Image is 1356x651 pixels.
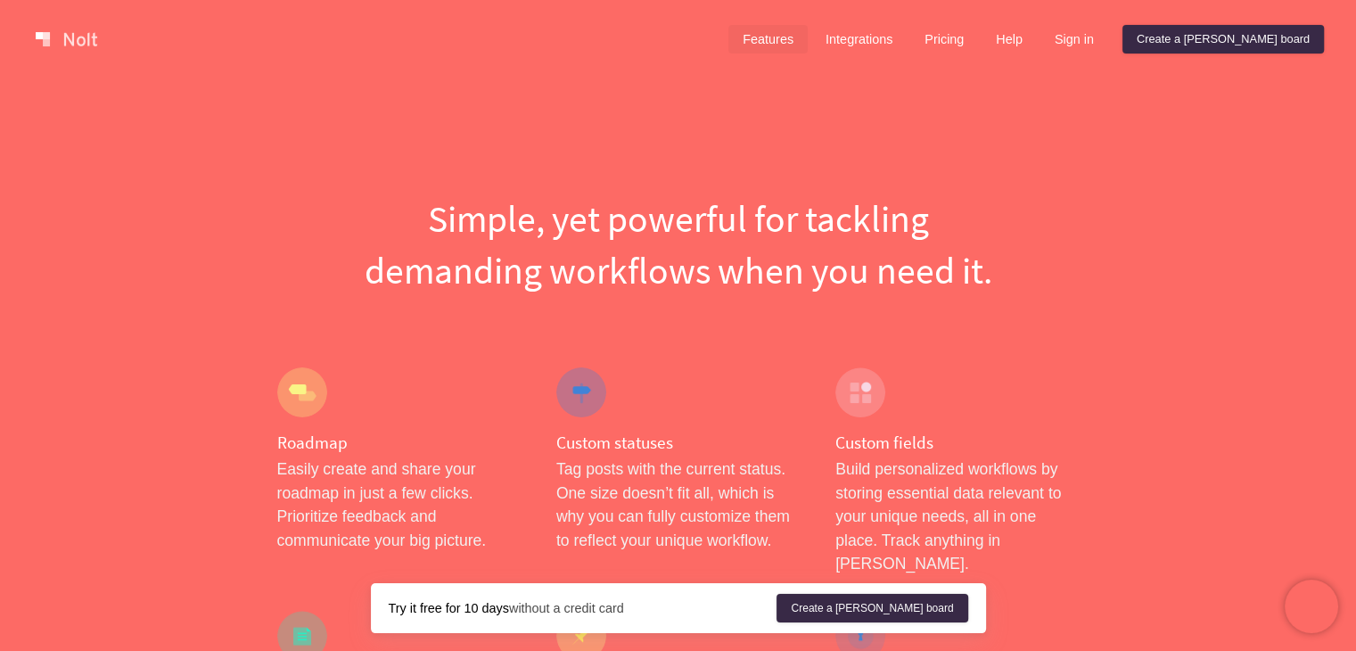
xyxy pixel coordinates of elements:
[1040,25,1108,54] a: Sign in
[277,432,521,454] h4: Roadmap
[1285,580,1338,633] iframe: Chatra live chat
[389,599,777,617] div: without a credit card
[556,457,800,552] p: Tag posts with the current status. One size doesn’t fit all, which is why you can fully customize...
[389,601,509,615] strong: Try it free for 10 days
[728,25,808,54] a: Features
[777,594,967,622] a: Create a [PERSON_NAME] board
[910,25,978,54] a: Pricing
[835,432,1079,454] h4: Custom fields
[835,457,1079,575] p: Build personalized workflows by storing essential data relevant to your unique needs, all in one ...
[556,432,800,454] h4: Custom statuses
[982,25,1037,54] a: Help
[277,193,1080,296] h1: Simple, yet powerful for tackling demanding workflows when you need it.
[277,457,521,552] p: Easily create and share your roadmap in just a few clicks. Prioritize feedback and communicate yo...
[1122,25,1324,54] a: Create a [PERSON_NAME] board
[811,25,907,54] a: Integrations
